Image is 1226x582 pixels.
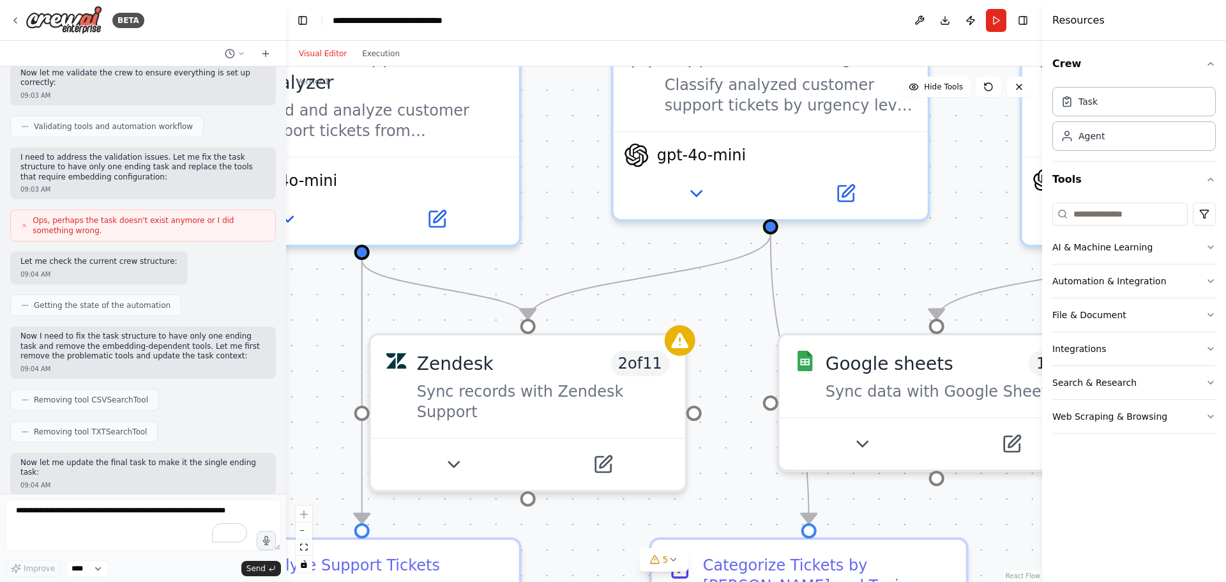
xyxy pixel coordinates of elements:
[5,560,61,577] button: Improve
[826,351,953,376] div: Google sheets
[1052,13,1105,28] h4: Resources
[294,11,312,29] button: Hide left sidebar
[248,171,338,191] span: gpt-4o-mini
[1052,332,1216,365] button: Integrations
[515,234,783,319] g: Edge from 825f14ea-2521-4168-aa8c-9818ef3222bc to 991eb844-bd30-4a8e-929b-df1bdc7cce99
[220,46,250,61] button: Switch to previous chat
[417,351,494,376] div: Zendesk
[1052,400,1216,433] button: Web Scraping & Browsing
[610,351,670,376] span: Number of enabled actions
[20,332,266,362] p: Now I need to fix the task structure to have only one ending task and remove the embedding-depend...
[773,178,918,209] button: Open in side panel
[296,77,329,87] div: Version 1
[939,429,1084,459] button: Open in side panel
[901,77,971,97] button: Hide Tools
[20,364,266,374] div: 09:04 AM
[333,14,476,27] nav: breadcrumb
[1052,82,1216,161] div: Crew
[417,381,670,422] div: Sync records with Zendesk Support
[531,449,675,480] button: Open in side panel
[34,300,170,310] span: Getting the state of the automation
[256,100,504,141] div: Read and analyze customer support tickets from {ticket_source}, extracting key information such a...
[1014,11,1032,29] button: Hide right sidebar
[1052,366,1216,399] button: Search & Research
[1052,264,1216,298] button: Automation & Integration
[1078,95,1098,108] div: Task
[296,523,312,539] button: zoom out
[296,506,312,572] div: React Flow controls
[657,145,746,165] span: gpt-4o-mini
[34,395,148,405] span: Removing tool CSVSearchTool
[1052,298,1216,332] button: File & Document
[1052,162,1216,197] button: Tools
[255,46,276,61] button: Start a new chat
[20,68,266,88] p: Now let me validate the crew to ensure everything is set up correctly:
[663,553,669,566] span: 5
[257,531,276,550] button: Click to speak your automation idea
[1029,351,1078,376] span: Number of enabled actions
[665,75,912,116] div: Classify analyzed customer support tickets by urgency level (critical, high, medium, low) and top...
[1078,130,1105,142] div: Agent
[640,548,689,572] button: 5
[20,153,266,183] p: I need to address the validation issues. Let me fix the task structure to have only one ending ta...
[256,555,440,576] div: Analyze Support Tickets
[777,333,1096,472] div: Google SheetsGoogle sheets1of3Sync data with Google Sheets
[758,234,822,523] g: Edge from 825f14ea-2521-4168-aa8c-9818ef3222bc to 4d2ecc6e-b208-4111-8472-27023a1fe72d
[202,26,522,247] div: Customer Support Ticket AnalyzerRead and analyze customer support tickets from {ticket_source}, e...
[354,46,407,61] button: Execution
[795,351,815,371] img: Google Sheets
[386,351,407,371] img: Zendesk
[1052,231,1216,264] button: AI & Machine Learning
[924,82,963,92] span: Hide Tools
[665,44,912,70] div: Support Ticket Categorizer
[611,26,930,222] div: Support Ticket CategorizerClassify analyzed customer support tickets by urgency level (critical, ...
[5,500,281,551] textarea: To enrich screen reader interactions, please activate Accessibility in Grammarly extension settings
[256,44,504,95] div: Customer Support Ticket Analyzer
[33,215,265,236] span: Ops, perhaps the task doesn't exist anymore or I did something wrong.
[1006,572,1040,579] a: React Flow attribution
[20,91,266,100] div: 09:03 AM
[296,539,312,556] button: fit view
[20,458,266,478] p: Now let me update the final task to make it the single ending task:
[349,260,375,523] g: Edge from 9dc97367-d700-493e-8e0c-f4c899946d2e to b9abf00e-87fa-4d47-9e31-d35633d2315d
[20,480,266,490] div: 09:04 AM
[246,563,266,574] span: Send
[241,561,281,576] button: Send
[24,563,55,574] span: Improve
[1052,197,1216,444] div: Tools
[20,270,178,279] div: 09:04 AM
[26,6,102,34] img: Logo
[296,556,312,572] button: toggle interactivity
[291,46,354,61] button: Visual Editor
[1052,46,1216,82] button: Crew
[349,260,541,319] g: Edge from 9dc97367-d700-493e-8e0c-f4c899946d2e to 991eb844-bd30-4a8e-929b-df1bdc7cce99
[365,204,509,234] button: Open in side panel
[368,333,688,493] div: ZendeskZendesk2of11Sync records with Zendesk Support
[20,257,178,267] p: Let me check the current crew structure:
[112,13,144,28] div: BETA
[20,185,266,194] div: 09:03 AM
[34,121,193,132] span: Validating tools and automation workflow
[826,381,1078,402] div: Sync data with Google Sheets
[34,427,147,437] span: Removing tool TXTSearchTool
